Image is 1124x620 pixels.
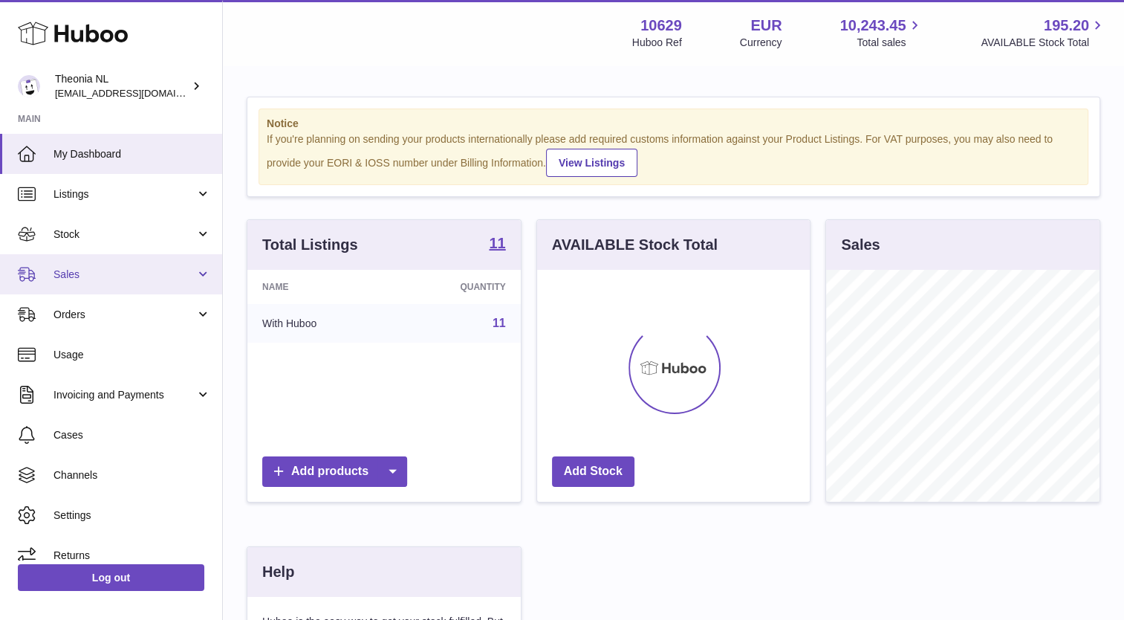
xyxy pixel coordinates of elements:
strong: 10629 [640,16,682,36]
span: Listings [53,187,195,201]
h3: Help [262,562,294,582]
a: 11 [493,317,506,329]
span: 10,243.45 [839,16,906,36]
a: 10,243.45 Total sales [839,16,923,50]
a: Add products [262,456,407,487]
span: AVAILABLE Stock Total [981,36,1106,50]
span: My Dashboard [53,147,211,161]
span: Channels [53,468,211,482]
div: Theonia NL [55,72,189,100]
td: With Huboo [247,304,392,343]
h3: Sales [841,235,880,255]
span: Usage [53,348,211,362]
span: Invoicing and Payments [53,388,195,402]
th: Quantity [392,270,521,304]
span: Stock [53,227,195,242]
a: Add Stock [552,456,634,487]
span: Settings [53,508,211,523]
span: Total sales [857,36,923,50]
span: 195.20 [1044,16,1089,36]
a: Log out [18,564,204,591]
span: [EMAIL_ADDRESS][DOMAIN_NAME] [55,87,218,99]
strong: Notice [267,117,1080,131]
span: Sales [53,268,195,282]
span: Returns [53,549,211,563]
div: Currency [740,36,782,50]
th: Name [247,270,392,304]
span: Cases [53,428,211,442]
div: If you're planning on sending your products internationally please add required customs informati... [267,132,1080,177]
a: 195.20 AVAILABLE Stock Total [981,16,1106,50]
a: 11 [489,236,505,254]
a: View Listings [546,149,637,177]
h3: AVAILABLE Stock Total [552,235,718,255]
strong: EUR [750,16,782,36]
span: Orders [53,308,195,322]
div: Huboo Ref [632,36,682,50]
strong: 11 [489,236,505,251]
h3: Total Listings [262,235,358,255]
img: info@wholesomegoods.eu [18,75,40,97]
